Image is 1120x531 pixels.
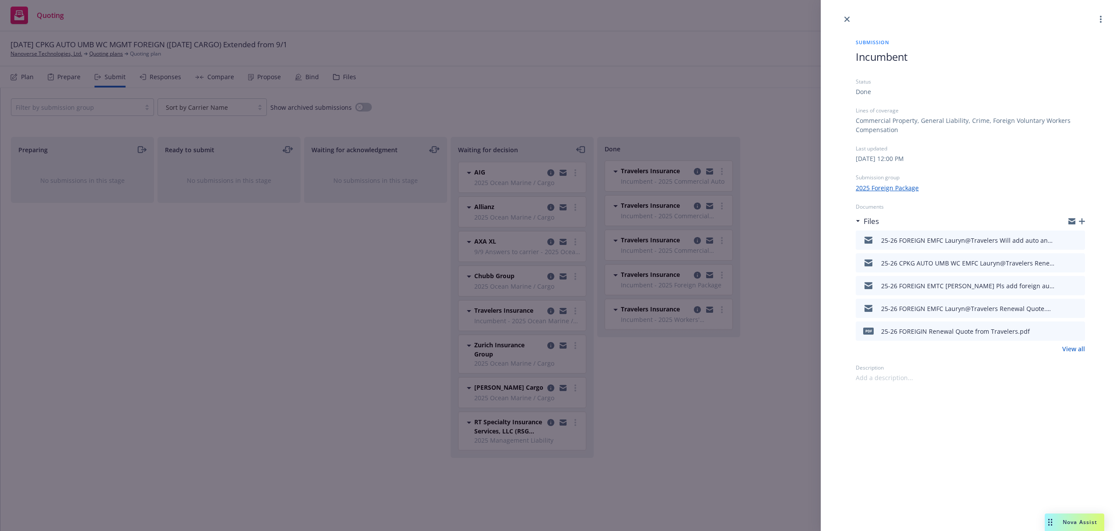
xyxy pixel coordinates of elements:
span: Incumbent [856,49,908,64]
button: download file [1060,280,1067,291]
h3: Files [864,216,879,227]
span: Nova Assist [1063,518,1097,526]
button: Nova Assist [1045,514,1104,531]
span: pdf [863,328,874,334]
div: 25-26 FOREIGN EMTC [PERSON_NAME] Pls add foreign auto.msg [881,281,1056,290]
a: 2025 Foreign Package [856,183,919,192]
div: [DATE] 12:00 PM [856,154,904,163]
div: Description [856,364,1085,371]
button: download file [1060,235,1067,245]
button: download file [1060,326,1067,336]
div: Documents [856,203,1085,210]
div: Lines of coverage [856,107,1085,114]
div: Submission group [856,174,1085,181]
button: preview file [1074,326,1081,336]
div: Status [856,78,1085,85]
span: Submission [856,38,1085,46]
button: preview file [1074,258,1081,268]
button: preview file [1074,303,1081,314]
button: download file [1060,258,1067,268]
div: 25-26 FOREIGN EMFC Lauryn@Travelers Will add auto and revise quote.msg [881,236,1056,245]
button: preview file [1074,280,1081,291]
button: preview file [1074,235,1081,245]
a: View all [1062,344,1085,353]
div: Done [856,87,871,96]
div: 25-26 FOREIGN EMFC Lauryn@Travelers Renewal Quote.msg [881,304,1056,313]
div: 25-26 FOREIGIN Renewal Quote from Travelers.pdf [881,327,1030,336]
div: Drag to move [1045,514,1056,531]
button: download file [1060,303,1067,314]
a: more [1095,14,1106,24]
div: Commercial Property, General Liability, Crime, Foreign Voluntary Workers Compensation [856,116,1085,134]
div: Files [856,216,879,227]
div: Last updated [856,145,1085,152]
a: close [842,14,852,24]
div: 25-26 CPKG AUTO UMB WC EMFC Lauryn@Travelers Renewal Quotes.msg [881,259,1056,268]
